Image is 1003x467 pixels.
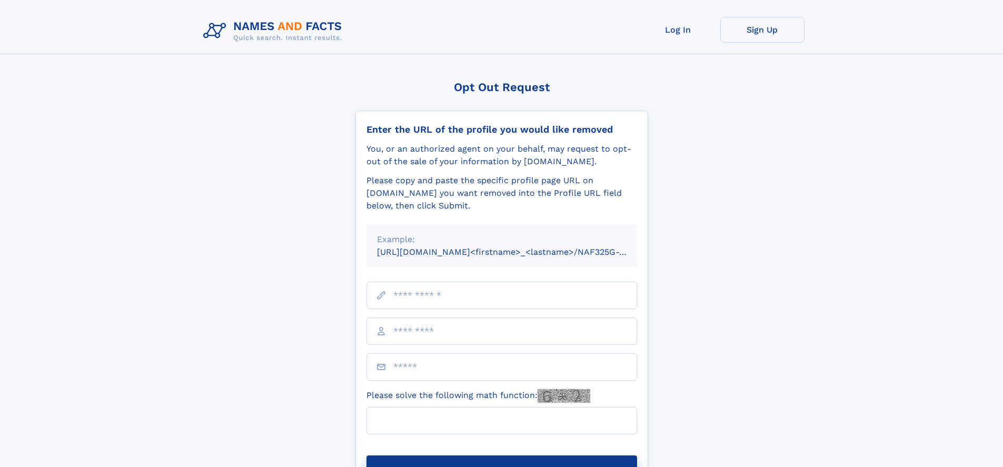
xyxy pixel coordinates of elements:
[366,174,637,212] div: Please copy and paste the specific profile page URL on [DOMAIN_NAME] you want removed into the Pr...
[366,143,637,168] div: You, or an authorized agent on your behalf, may request to opt-out of the sale of your informatio...
[720,17,805,43] a: Sign Up
[377,247,657,257] small: [URL][DOMAIN_NAME]<firstname>_<lastname>/NAF325G-xxxxxxxx
[199,17,351,45] img: Logo Names and Facts
[355,81,648,94] div: Opt Out Request
[636,17,720,43] a: Log In
[377,233,627,246] div: Example:
[366,124,637,135] div: Enter the URL of the profile you would like removed
[366,389,590,403] label: Please solve the following math function:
